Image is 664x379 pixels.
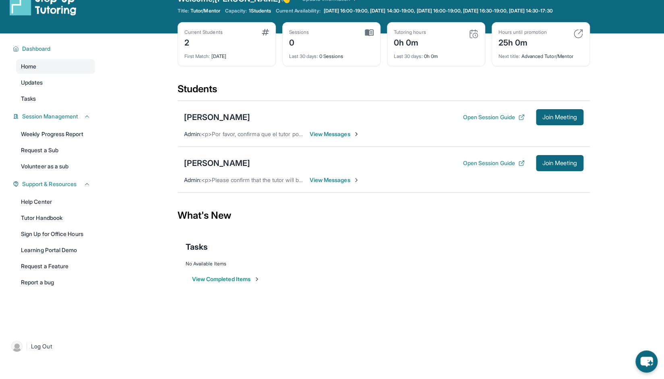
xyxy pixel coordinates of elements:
button: Support & Resources [19,180,90,188]
div: [PERSON_NAME] [184,112,250,123]
img: Chevron-Right [353,131,360,137]
span: View Messages [310,176,360,184]
div: What's New [178,198,590,233]
span: Next title : [499,53,520,59]
span: <p>Please confirm that the tutor will be able to attend your first assigned meeting time before j... [201,176,492,183]
img: card [469,29,478,39]
button: View Completed Items [192,275,260,283]
span: Last 30 days : [394,53,423,59]
a: Sign Up for Office Hours [16,227,95,241]
span: Log Out [31,342,52,350]
span: Admin : [184,176,201,183]
span: Session Management [22,112,78,120]
span: | [26,342,28,351]
span: 1 Students [248,8,271,14]
div: [DATE] [184,48,269,60]
button: Session Management [19,112,90,120]
div: [PERSON_NAME] [184,157,250,169]
div: Tutoring hours [394,29,426,35]
a: Learning Portal Demo [16,243,95,257]
span: Support & Resources [22,180,77,188]
img: card [573,29,583,39]
span: View Messages [310,130,360,138]
img: card [262,29,269,35]
span: Capacity: [225,8,247,14]
span: Tasks [186,241,208,253]
button: Join Meeting [536,155,583,171]
span: Current Availability: [276,8,320,14]
span: Updates [21,79,43,87]
a: Home [16,59,95,74]
a: Updates [16,75,95,90]
div: 0 [289,35,309,48]
a: Request a Feature [16,259,95,273]
span: First Match : [184,53,210,59]
span: Title: [178,8,189,14]
a: Report a bug [16,275,95,290]
span: Join Meeting [542,115,577,120]
button: Join Meeting [536,109,583,125]
span: Dashboard [22,45,51,53]
button: Open Session Guide [463,113,524,121]
span: Join Meeting [542,161,577,166]
div: 0h 0m [394,48,478,60]
a: Volunteer as a sub [16,159,95,174]
a: [DATE] 16:00-19:00, [DATE] 14:30-19:00, [DATE] 16:00-19:00, [DATE] 16:30-19:00, [DATE] 14:30-17:30 [322,8,554,14]
span: Tutor/Mentor [190,8,220,14]
div: Sessions [289,29,309,35]
a: Request a Sub [16,143,95,157]
button: Dashboard [19,45,90,53]
div: Current Students [184,29,223,35]
a: |Log Out [8,338,95,355]
a: Help Center [16,195,95,209]
span: Tasks [21,95,36,103]
div: 25h 0m [499,35,547,48]
span: Admin : [184,130,201,137]
div: Hours until promotion [499,29,547,35]
img: card [365,29,374,36]
span: [DATE] 16:00-19:00, [DATE] 14:30-19:00, [DATE] 16:00-19:00, [DATE] 16:30-19:00, [DATE] 14:30-17:30 [324,8,553,14]
span: Last 30 days : [289,53,318,59]
div: 2 [184,35,223,48]
a: Tasks [16,91,95,106]
img: Chevron-Right [353,177,360,183]
img: user-img [11,341,23,352]
div: 0h 0m [394,35,426,48]
span: Home [21,62,36,70]
button: chat-button [635,350,658,373]
div: No Available Items [186,261,582,267]
a: Tutor Handbook [16,211,95,225]
a: Weekly Progress Report [16,127,95,141]
div: 0 Sessions [289,48,374,60]
div: Advanced Tutor/Mentor [499,48,583,60]
div: Students [178,83,590,100]
button: Open Session Guide [463,159,524,167]
span: <p>Por favor, confirma que el tutor podrá asistir a tu primera hora de reunión asignada antes de ... [201,130,499,137]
